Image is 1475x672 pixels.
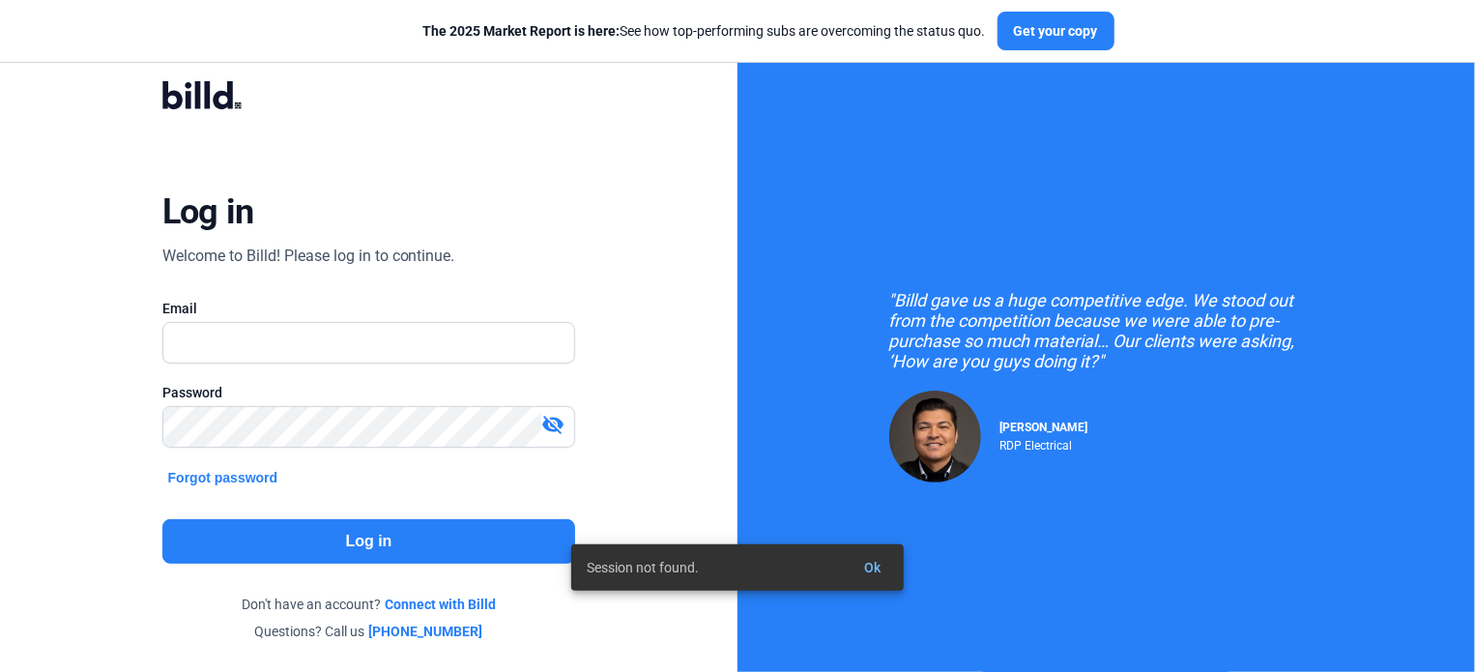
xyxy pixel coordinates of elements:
div: Questions? Call us [162,622,576,641]
div: Don't have an account? [162,595,576,614]
span: Session not found. [587,558,699,577]
button: Ok [849,550,896,585]
span: [PERSON_NAME] [1000,421,1088,434]
div: Log in [162,190,254,233]
mat-icon: visibility_off [541,413,564,436]
div: See how top-performing subs are overcoming the status quo. [423,21,986,41]
span: Ok [864,560,881,575]
div: Password [162,383,576,402]
button: Forgot password [162,467,284,488]
div: "Billd gave us a huge competitive edge. We stood out from the competition because we were able to... [889,290,1324,371]
a: Connect with Billd [385,595,496,614]
a: [PHONE_NUMBER] [369,622,483,641]
button: Get your copy [998,12,1114,50]
span: The 2025 Market Report is here: [423,23,621,39]
div: RDP Electrical [1000,434,1088,453]
img: Raul Pacheco [889,391,981,482]
div: Welcome to Billd! Please log in to continue. [162,245,455,268]
div: Email [162,299,576,318]
button: Log in [162,519,576,564]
